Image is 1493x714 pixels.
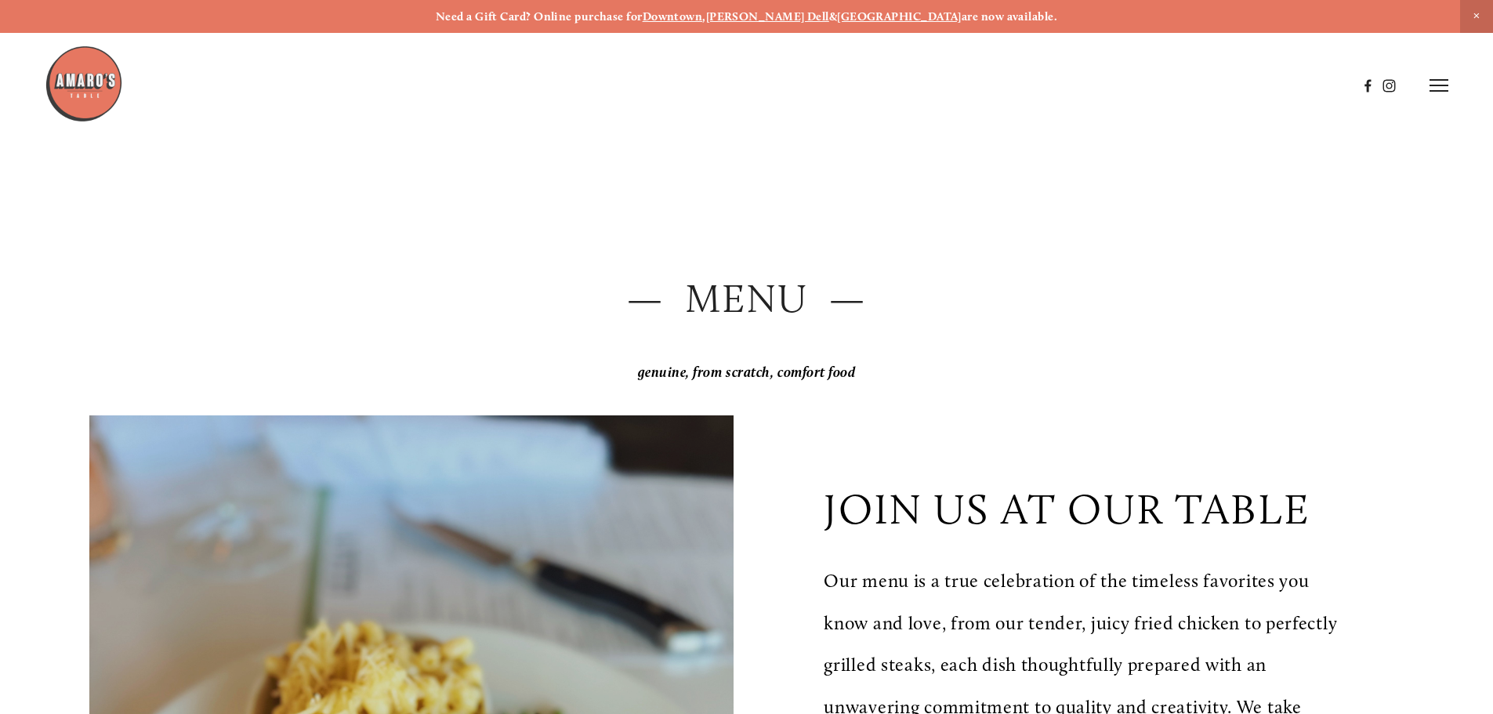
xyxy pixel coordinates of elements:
strong: are now available. [962,9,1057,24]
h2: — Menu — [89,271,1403,327]
em: genuine, from scratch, comfort food [638,364,856,381]
strong: , [702,9,705,24]
a: Downtown [643,9,703,24]
img: Amaro's Table [45,45,123,123]
a: [GEOGRAPHIC_DATA] [837,9,962,24]
strong: & [829,9,837,24]
strong: Need a Gift Card? Online purchase for [436,9,643,24]
a: [PERSON_NAME] Dell [706,9,829,24]
p: join us at our table [824,484,1310,535]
